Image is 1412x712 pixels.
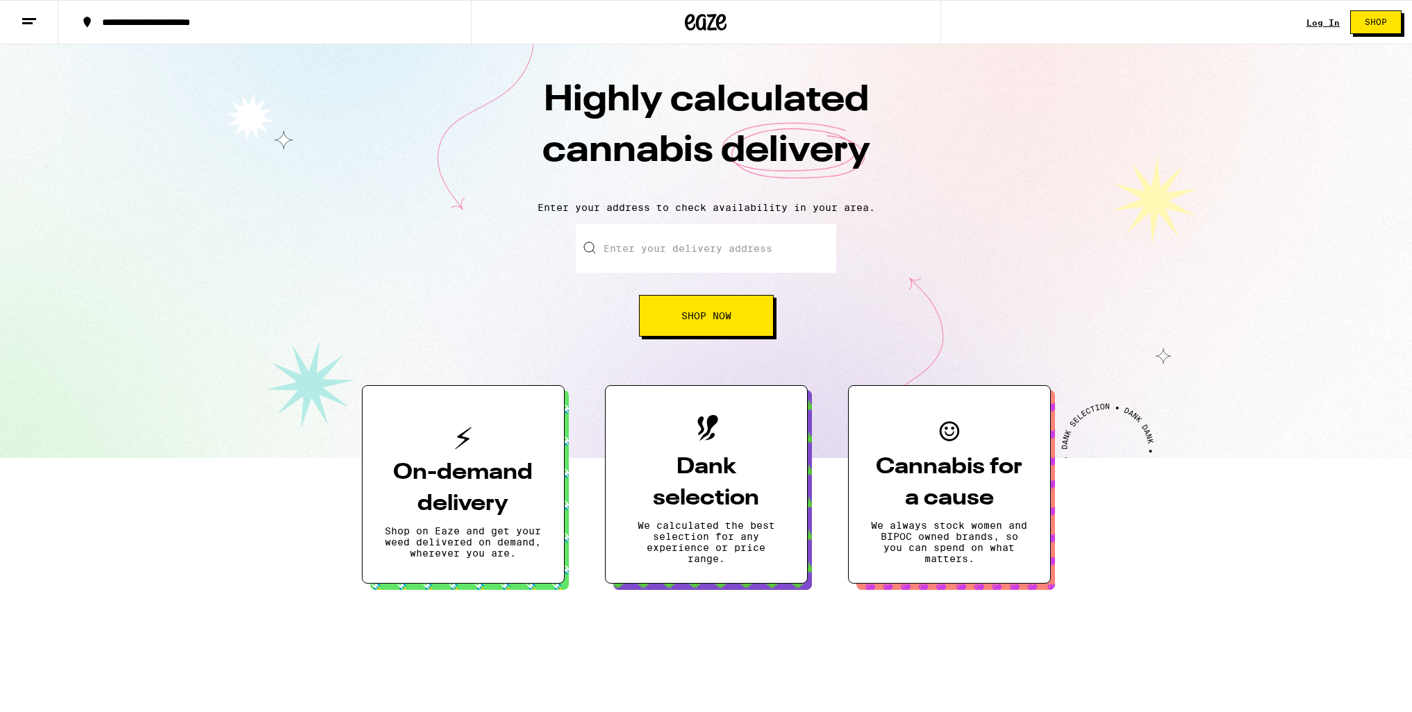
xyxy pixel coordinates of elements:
h3: Dank selection [628,452,785,514]
h3: Cannabis for a cause [871,452,1028,514]
input: Enter your delivery address [576,224,836,273]
p: We always stock women and BIPOC owned brands, so you can spend on what matters. [871,520,1028,564]
button: On-demand deliveryShop on Eaze and get your weed delivered on demand, wherever you are. [362,385,565,584]
span: Shop [1365,18,1387,26]
p: Shop on Eaze and get your weed delivered on demand, wherever you are. [385,525,542,559]
button: Dank selectionWe calculated the best selection for any experience or price range. [605,385,808,584]
a: Log In [1306,18,1340,27]
button: Shop [1350,10,1402,34]
a: Shop [1340,10,1412,34]
span: Shop Now [681,311,731,321]
h3: On-demand delivery [385,457,542,520]
p: Enter your address to check availability in your area. [14,202,1398,213]
button: Shop Now [639,295,774,337]
h1: Highly calculated cannabis delivery [463,76,949,191]
button: Cannabis for a causeWe always stock women and BIPOC owned brands, so you can spend on what matters. [848,385,1051,584]
p: We calculated the best selection for any experience or price range. [628,520,785,564]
